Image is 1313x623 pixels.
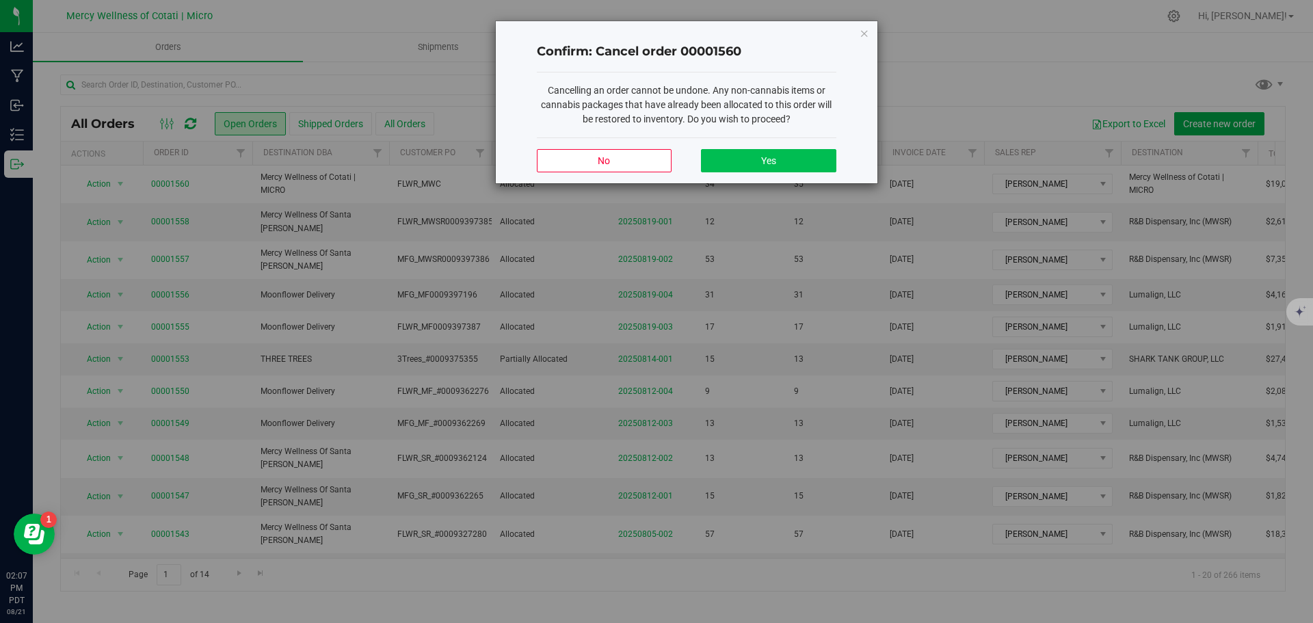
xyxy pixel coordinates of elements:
h4: Confirm: Cancel order 00001560 [537,43,836,61]
iframe: Resource center unread badge [40,512,57,528]
button: Close modal [860,25,869,41]
span: Cancelling an order cannot be undone. Any non-cannabis items or cannabis packages that have alrea... [541,85,832,124]
iframe: Resource center [14,514,55,555]
span: Yes [761,155,776,166]
button: Yes [701,149,836,172]
span: Do you wish to proceed? [687,114,791,124]
button: No [537,149,672,172]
